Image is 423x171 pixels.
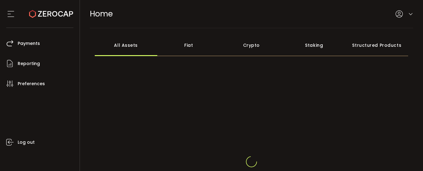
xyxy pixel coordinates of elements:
span: Log out [18,138,35,147]
div: Structured Products [346,34,408,56]
span: Payments [18,39,40,48]
span: Reporting [18,59,40,68]
div: All Assets [95,34,158,56]
div: Fiat [157,34,220,56]
div: Staking [283,34,346,56]
span: Preferences [18,79,45,88]
span: Home [90,8,113,19]
div: Crypto [220,34,283,56]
